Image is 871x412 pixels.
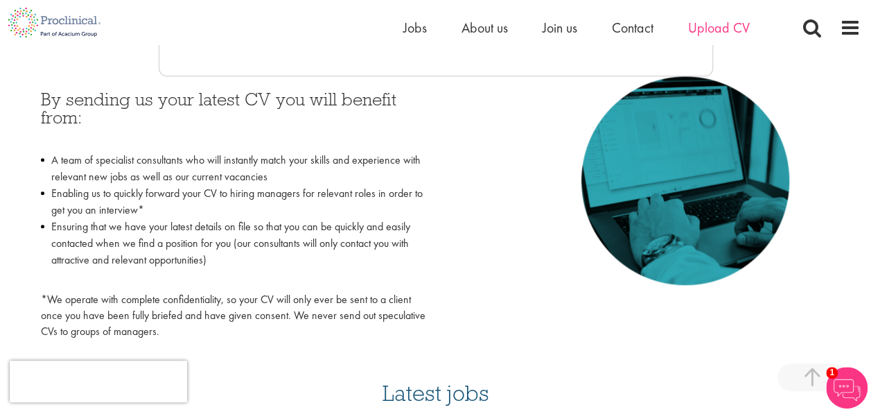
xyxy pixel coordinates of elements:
[543,19,577,37] a: Join us
[41,292,425,340] p: *We operate with complete confidentiality, so your CV will only ever be sent to a client once you...
[41,185,425,218] li: Enabling us to quickly forward your CV to hiring managers for relevant roles in order to get you ...
[461,19,508,37] a: About us
[10,361,187,402] iframe: reCAPTCHA
[826,367,868,409] img: Chatbot
[41,152,425,185] li: A team of specialist consultants who will instantly match your skills and experience with relevan...
[403,19,427,37] a: Jobs
[826,367,838,379] span: 1
[612,19,653,37] a: Contact
[41,90,425,145] h3: By sending us your latest CV you will benefit from:
[688,19,750,37] a: Upload CV
[41,218,425,285] li: Ensuring that we have your latest details on file so that you can be quickly and easily contacted...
